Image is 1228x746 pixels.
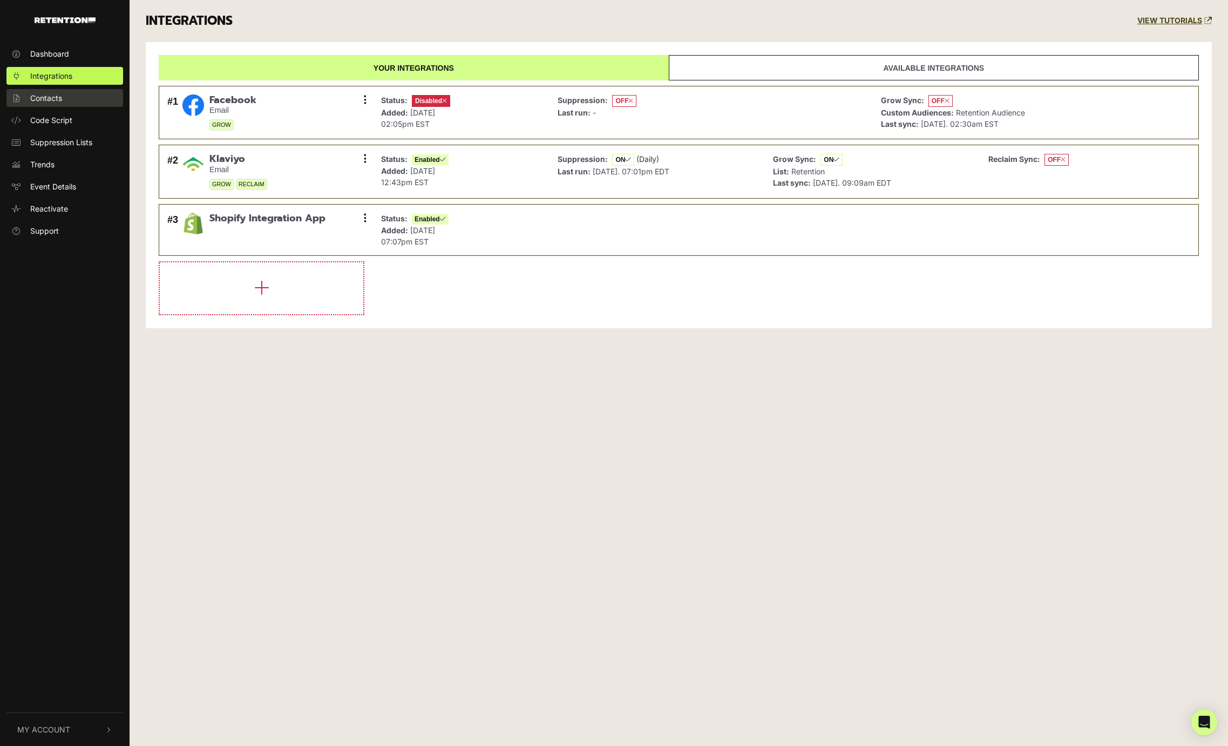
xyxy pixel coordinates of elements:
span: Event Details [30,181,76,192]
strong: Suppression: [558,96,608,105]
span: My Account [17,724,70,735]
span: Facebook [209,94,256,106]
span: ON [612,154,634,166]
span: Reactivate [30,203,68,214]
a: Suppression Lists [6,133,123,151]
div: #2 [167,153,178,190]
div: #1 [167,94,178,131]
a: Contacts [6,89,123,107]
button: My Account [6,713,123,746]
img: Retention.com [35,17,96,23]
span: Support [30,225,59,236]
img: Klaviyo [182,153,204,175]
strong: Added: [381,226,408,235]
img: Facebook [182,94,204,116]
span: Enabled [412,214,449,225]
span: Code Script [30,114,72,126]
div: Open Intercom Messenger [1191,709,1217,735]
span: (Daily) [636,154,659,164]
a: Code Script [6,111,123,129]
span: Shopify Integration App [209,213,325,225]
div: #3 [167,213,178,247]
strong: Status: [381,154,408,164]
a: Support [6,222,123,240]
span: [DATE] 02:05pm EST [381,108,435,128]
a: Dashboard [6,45,123,63]
span: [DATE]. 02:30am EST [921,119,999,128]
h3: INTEGRATIONS [146,13,233,29]
span: OFF [612,95,636,107]
span: Disabled [412,95,450,107]
strong: Last sync: [881,119,919,128]
span: Trends [30,159,55,170]
span: Retention [791,167,825,176]
a: Reactivate [6,200,123,218]
span: Retention Audience [956,108,1025,117]
span: Suppression Lists [30,137,92,148]
img: Shopify Integration App [182,213,204,234]
span: OFF [1044,154,1069,166]
a: Available integrations [669,55,1199,80]
a: VIEW TUTORIALS [1137,16,1212,25]
strong: Suppression: [558,154,608,164]
span: [DATE]. 07:01pm EDT [593,167,669,176]
span: Contacts [30,92,62,104]
strong: Status: [381,96,408,105]
strong: Status: [381,214,408,223]
span: Integrations [30,70,72,82]
strong: Grow Sync: [881,96,924,105]
span: RECLAIM [236,179,267,190]
span: - [593,108,596,117]
strong: Grow Sync: [773,154,816,164]
strong: Added: [381,166,408,175]
span: [DATE] 07:07pm EST [381,226,435,246]
a: Event Details [6,178,123,195]
span: Dashboard [30,48,69,59]
strong: Last sync: [773,178,811,187]
strong: Custom Audiences: [881,108,954,117]
span: Enabled [412,154,449,165]
span: Klaviyo [209,153,267,165]
strong: List: [773,167,789,176]
strong: Last run: [558,167,591,176]
strong: Added: [381,108,408,117]
small: Email [209,165,267,174]
a: Integrations [6,67,123,85]
strong: Reclaim Sync: [988,154,1040,164]
span: [DATE]. 09:09am EDT [813,178,891,187]
a: Your integrations [159,55,669,80]
span: ON [820,154,843,166]
strong: Last run: [558,108,591,117]
span: OFF [928,95,953,107]
span: GROW [209,179,234,190]
span: GROW [209,119,234,131]
small: Email [209,106,256,115]
a: Trends [6,155,123,173]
